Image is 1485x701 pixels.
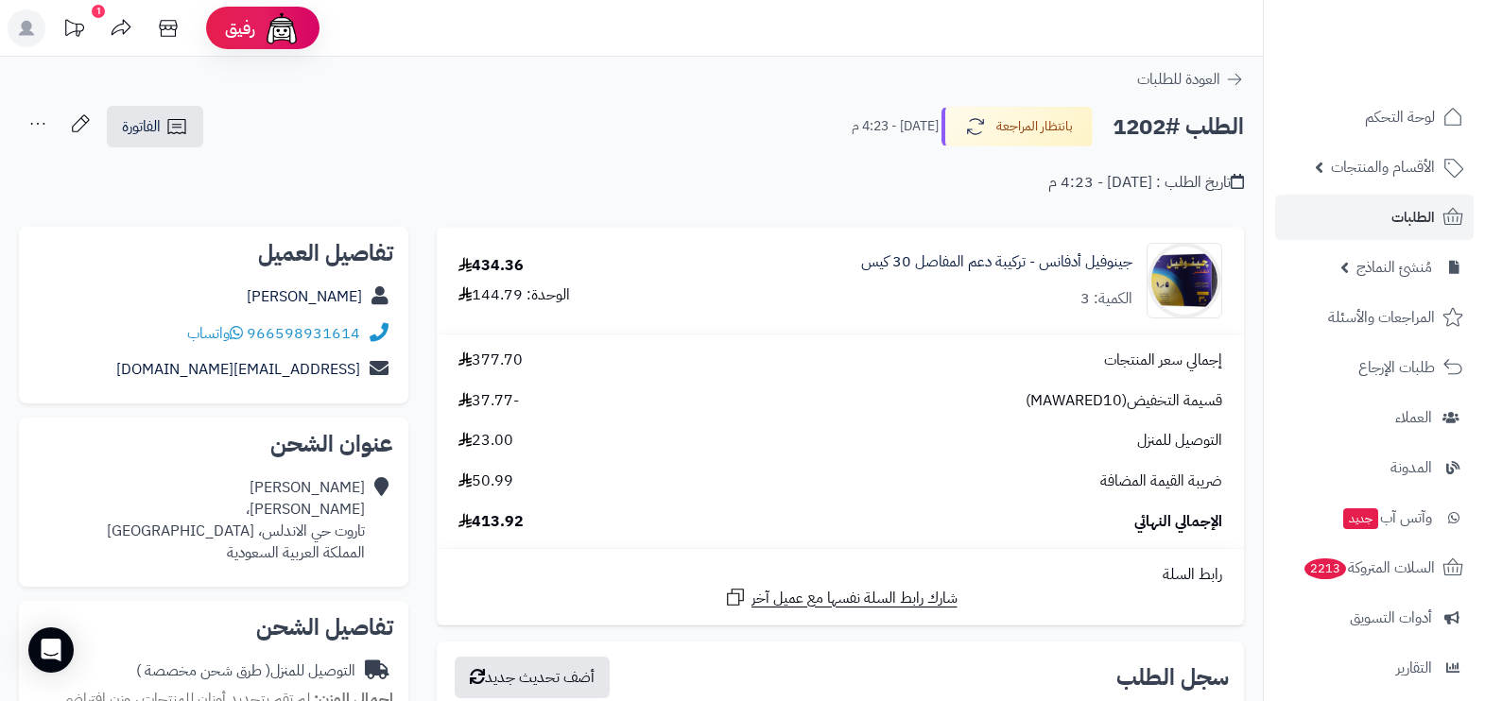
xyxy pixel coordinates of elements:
a: وآتس آبجديد [1275,495,1474,540]
span: رفيق [225,17,255,40]
a: لوحة التحكم [1275,94,1474,140]
span: 23.00 [458,430,513,452]
span: ( طرق شحن مخصصة ) [136,659,270,682]
a: أدوات التسويق [1275,595,1474,641]
span: الأقسام والمنتجات [1331,154,1435,180]
span: وآتس آب [1341,504,1432,531]
a: المراجعات والأسئلة [1275,295,1474,340]
a: التقارير [1275,645,1474,691]
a: تحديثات المنصة [50,9,97,52]
small: [DATE] - 4:23 م [852,117,939,136]
a: العملاء [1275,395,1474,440]
div: الكمية: 3 [1080,288,1132,310]
h2: عنوان الشحن [34,433,393,455]
a: الفاتورة [107,106,203,147]
div: الوحدة: 144.79 [458,284,570,306]
span: طلبات الإرجاع [1358,354,1435,381]
img: ai-face.png [263,9,301,47]
a: [PERSON_NAME] [247,285,362,308]
button: أضف تحديث جديد [455,657,610,698]
h3: سجل الطلب [1116,666,1229,689]
h2: تفاصيل العميل [34,242,393,265]
a: واتساب [187,322,243,345]
span: العودة للطلبات [1137,68,1220,91]
div: تاريخ الطلب : [DATE] - 4:23 م [1048,172,1244,194]
a: جينوفيل أدفانس - تركيبة دعم المفاصل 30 كيس [861,251,1132,273]
a: العودة للطلبات [1137,68,1244,91]
span: الفاتورة [122,115,161,138]
span: التقارير [1396,655,1432,681]
span: 377.70 [458,350,523,371]
div: Open Intercom Messenger [28,627,74,673]
div: رابط السلة [444,564,1236,586]
span: قسيمة التخفيض(MAWARED10) [1026,390,1222,412]
a: [EMAIL_ADDRESS][DOMAIN_NAME] [116,358,360,381]
span: التوصيل للمنزل [1137,430,1222,452]
span: المراجعات والأسئلة [1328,304,1435,331]
a: السلات المتروكة2213 [1275,545,1474,590]
a: الطلبات [1275,195,1474,240]
span: شارك رابط السلة نفسها مع عميل آخر [751,588,958,609]
span: المدونة [1390,454,1432,481]
span: الإجمالي النهائي [1134,511,1222,533]
span: 413.92 [458,511,524,533]
span: السلات المتروكة [1303,555,1435,581]
span: الطلبات [1391,204,1435,231]
span: -37.77 [458,390,519,412]
a: المدونة [1275,445,1474,490]
span: مُنشئ النماذج [1356,254,1432,281]
a: طلبات الإرجاع [1275,345,1474,390]
h2: الطلب #1202 [1113,108,1244,146]
span: أدوات التسويق [1350,605,1432,631]
img: 1747484290-Genuphil%20%20Advance%2030%20sachets-1-90x90.jpg [1148,243,1221,318]
span: العملاء [1395,404,1432,431]
span: إجمالي سعر المنتجات [1104,350,1222,371]
span: لوحة التحكم [1365,104,1435,130]
img: logo-2.png [1356,51,1467,91]
span: 2213 [1304,558,1346,579]
button: بانتظار المراجعة [941,107,1093,146]
div: التوصيل للمنزل [136,660,355,682]
div: 1 [92,5,105,18]
span: 50.99 [458,470,513,492]
span: ضريبة القيمة المضافة [1100,470,1222,492]
span: جديد [1343,508,1378,529]
h2: تفاصيل الشحن [34,616,393,639]
a: 966598931614 [247,322,360,345]
a: شارك رابط السلة نفسها مع عميل آخر [724,586,958,609]
div: 434.36 [458,255,524,277]
div: [PERSON_NAME] [PERSON_NAME]، تاروت حي الاندلس، [GEOGRAPHIC_DATA] المملكة العربية السعودية [107,477,365,563]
